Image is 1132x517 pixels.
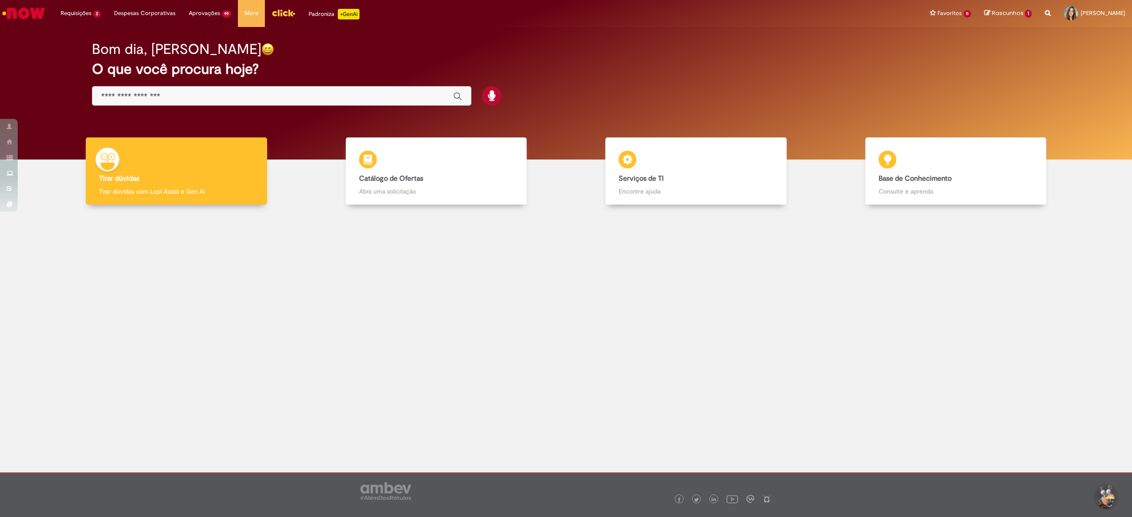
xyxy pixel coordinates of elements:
b: Catálogo de Ofertas [359,174,423,183]
span: Requisições [61,9,92,18]
img: logo_footer_youtube.png [727,493,738,505]
b: Tirar dúvidas [99,174,139,183]
img: logo_footer_twitter.png [694,498,699,502]
span: More [245,9,258,18]
h2: Bom dia, [PERSON_NAME] [92,42,261,57]
span: Rascunhos [992,9,1024,17]
span: 99 [222,10,232,18]
h2: O que você procura hoje? [92,61,1040,77]
p: Encontre ajuda [619,187,773,196]
img: ServiceNow [1,4,46,22]
b: Base de Conhecimento [879,174,952,183]
span: 11 [964,10,971,18]
p: +GenAi [338,9,359,19]
b: Serviços de TI [619,174,664,183]
img: logo_footer_linkedin.png [711,497,716,502]
p: Abra uma solicitação [359,187,514,196]
img: logo_footer_facebook.png [677,498,681,502]
a: Base de Conhecimento Consulte e aprenda [826,137,1086,205]
a: Catálogo de Ofertas Abra uma solicitação [306,137,566,205]
span: Favoritos [937,9,962,18]
span: 2 [93,10,101,18]
a: Rascunhos [984,9,1032,18]
span: 1 [1025,10,1032,18]
span: Despesas Corporativas [114,9,176,18]
p: Tirar dúvidas com Lupi Assist e Gen Ai [99,187,254,196]
p: Consulte e aprenda [879,187,1033,196]
img: happy-face.png [261,43,274,56]
img: logo_footer_ambev_rotulo_gray.png [360,482,411,500]
a: Serviços de TI Encontre ajuda [566,137,826,205]
span: Aprovações [189,9,220,18]
div: Padroniza [309,9,359,19]
button: Iniciar Conversa de Suporte [1092,484,1119,510]
img: logo_footer_workplace.png [746,495,754,503]
a: Tirar dúvidas Tirar dúvidas com Lupi Assist e Gen Ai [46,137,306,205]
span: [PERSON_NAME] [1081,9,1125,17]
img: click_logo_yellow_360x200.png [272,6,295,19]
img: logo_footer_naosei.png [763,495,771,503]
